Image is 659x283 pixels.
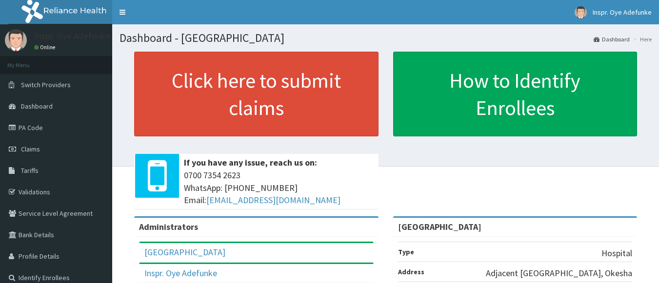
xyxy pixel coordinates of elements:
[184,157,317,168] b: If you have any issue, reach us on:
[593,8,652,17] span: Inspr. Oye Adefunke
[21,102,53,111] span: Dashboard
[144,267,217,279] a: Inspr. Oye Adefunke
[631,35,652,43] li: Here
[34,32,110,40] p: Inspr. Oye Adefunke
[393,52,638,136] a: How to Identify Enrollees
[398,221,481,232] strong: [GEOGRAPHIC_DATA]
[486,267,632,280] p: Adjacent [GEOGRAPHIC_DATA], Okesha
[575,6,587,19] img: User Image
[134,52,379,136] a: Click here to submit claims
[206,194,340,206] a: [EMAIL_ADDRESS][DOMAIN_NAME]
[5,29,27,51] img: User Image
[601,247,632,260] p: Hospital
[139,221,198,232] b: Administrators
[21,80,71,89] span: Switch Providers
[34,44,58,51] a: Online
[144,246,225,258] a: [GEOGRAPHIC_DATA]
[594,35,630,43] a: Dashboard
[398,247,414,256] b: Type
[21,166,39,175] span: Tariffs
[398,267,424,276] b: Address
[120,32,652,44] h1: Dashboard - [GEOGRAPHIC_DATA]
[21,145,40,153] span: Claims
[184,169,374,207] span: 0700 7354 2623 WhatsApp: [PHONE_NUMBER] Email:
